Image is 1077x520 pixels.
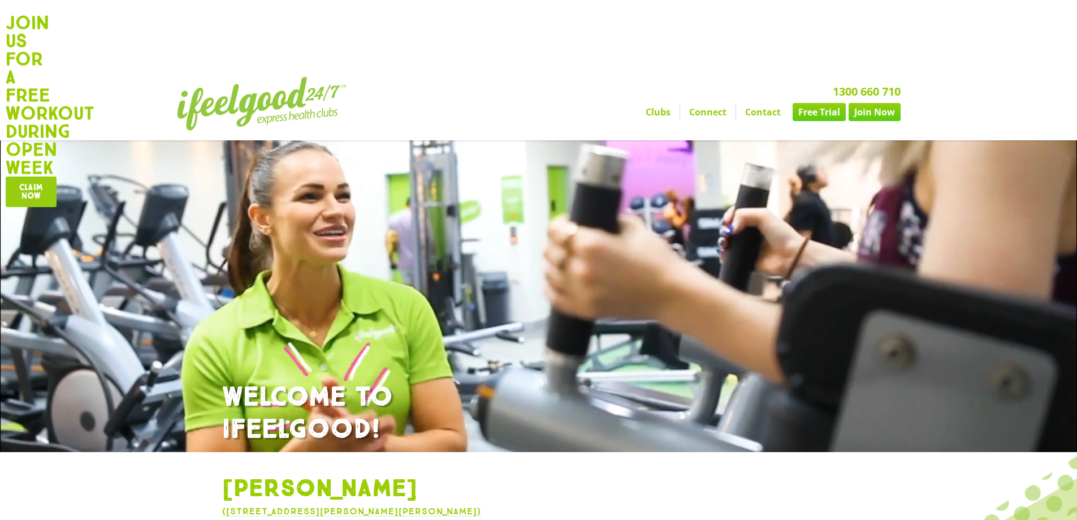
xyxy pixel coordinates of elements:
a: Join Now [849,103,901,121]
a: Claim now [6,177,57,207]
h2: Join us for a free workout during open week [6,14,51,177]
a: Free Trial [793,103,846,121]
span: Claim now [19,183,43,200]
h1: [PERSON_NAME] [222,475,855,504]
a: Clubs [637,103,680,121]
a: Contact [736,103,790,121]
h1: WELCOME TO IFEELGOOD! [222,381,855,446]
a: Connect [680,103,736,121]
nav: Menu [434,103,901,121]
a: ([STREET_ADDRESS][PERSON_NAME][PERSON_NAME]) [222,506,481,517]
a: 1300 660 710 [833,84,901,99]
